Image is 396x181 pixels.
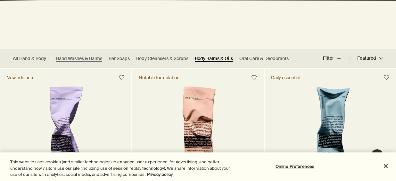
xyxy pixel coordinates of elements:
a: Oral Care & Deodorants [239,56,289,62]
a: Body Cleansers & Scrubs [136,56,188,62]
div: This website uses cookies (and similar technologies) to enhance user experience, for advertising,... [10,159,238,178]
button: Live Assistance [371,149,384,162]
button: Save to cabinet [381,72,392,83]
a: Body Balms & Oils [195,56,233,62]
button: Save to cabinet [116,72,128,83]
a: Bar Soaps [109,56,130,62]
a: More information about your privacy, opens in a new tab [147,172,173,177]
div: New addition [6,75,33,81]
button: Featured [349,51,383,66]
div: Daily essential [271,75,300,81]
div: Notable formulation [139,75,179,81]
button: Save to cabinet [248,72,260,83]
button: Filter [323,51,349,66]
a: Hand Washes & Balms [56,56,102,62]
button: Online Preferences, Opens the preference center dialog [275,160,315,173]
a: All Hand & Body [13,56,46,62]
button: Close [379,159,393,173]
